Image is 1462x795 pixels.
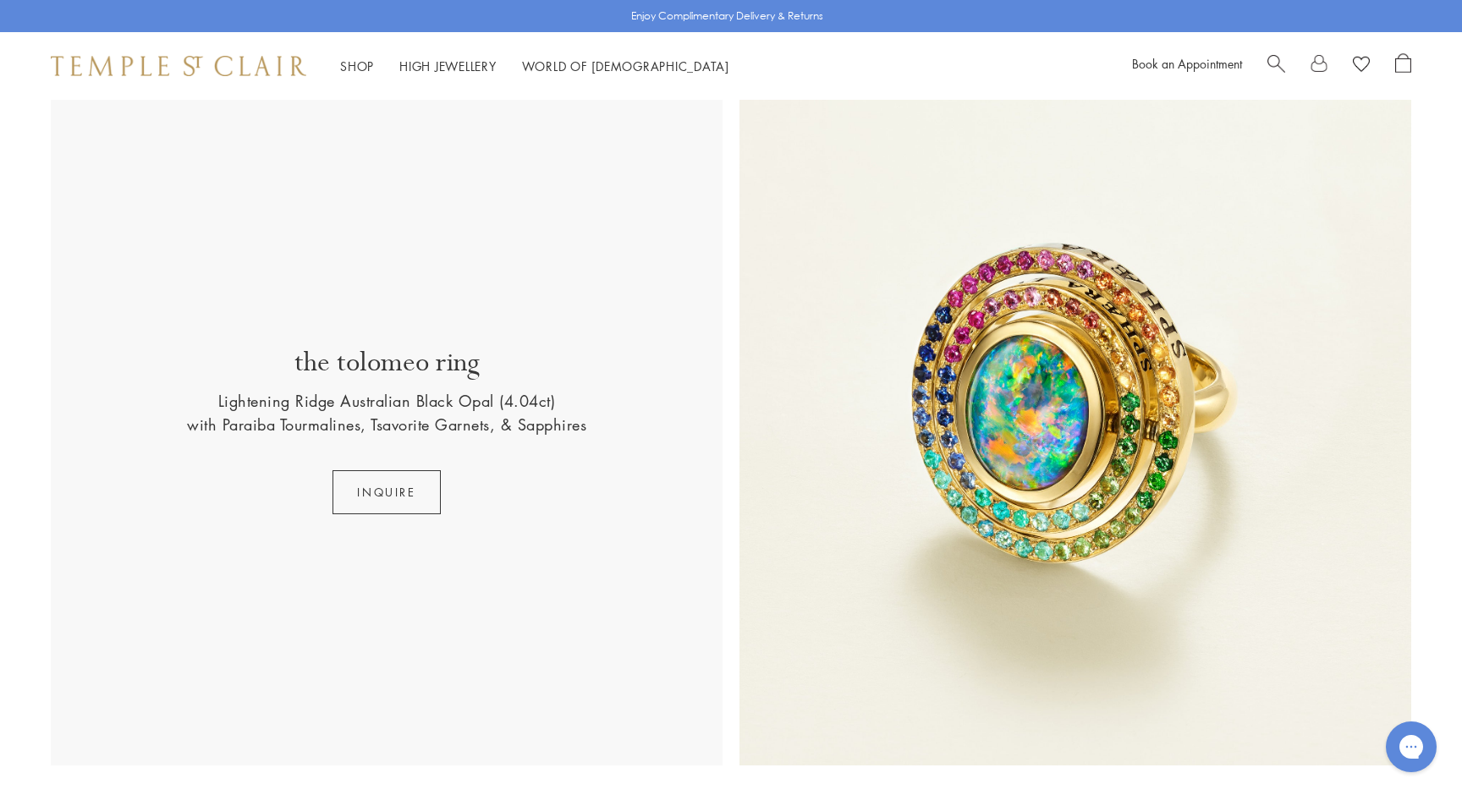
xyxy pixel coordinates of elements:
p: with Paraiba Tourmalines, Tsavorite Garnets, & Sapphires [187,413,586,436]
p: Enjoy Complimentary Delivery & Returns [631,8,823,25]
a: Open Shopping Bag [1395,53,1411,79]
a: World of [DEMOGRAPHIC_DATA]World of [DEMOGRAPHIC_DATA] [522,58,729,74]
img: Temple St. Clair [51,56,306,76]
a: Book an Appointment [1132,55,1242,72]
a: ShopShop [340,58,374,74]
a: View Wishlist [1353,53,1370,79]
a: High JewelleryHigh Jewellery [399,58,497,74]
p: Lightening Ridge Australian Black Opal (4.04ct) [218,389,556,413]
button: INQUIRE [333,470,440,514]
p: the tolomeo ring [294,345,480,389]
a: Search [1267,53,1285,79]
nav: Main navigation [340,56,729,77]
iframe: Gorgias live chat messenger [1377,715,1445,778]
